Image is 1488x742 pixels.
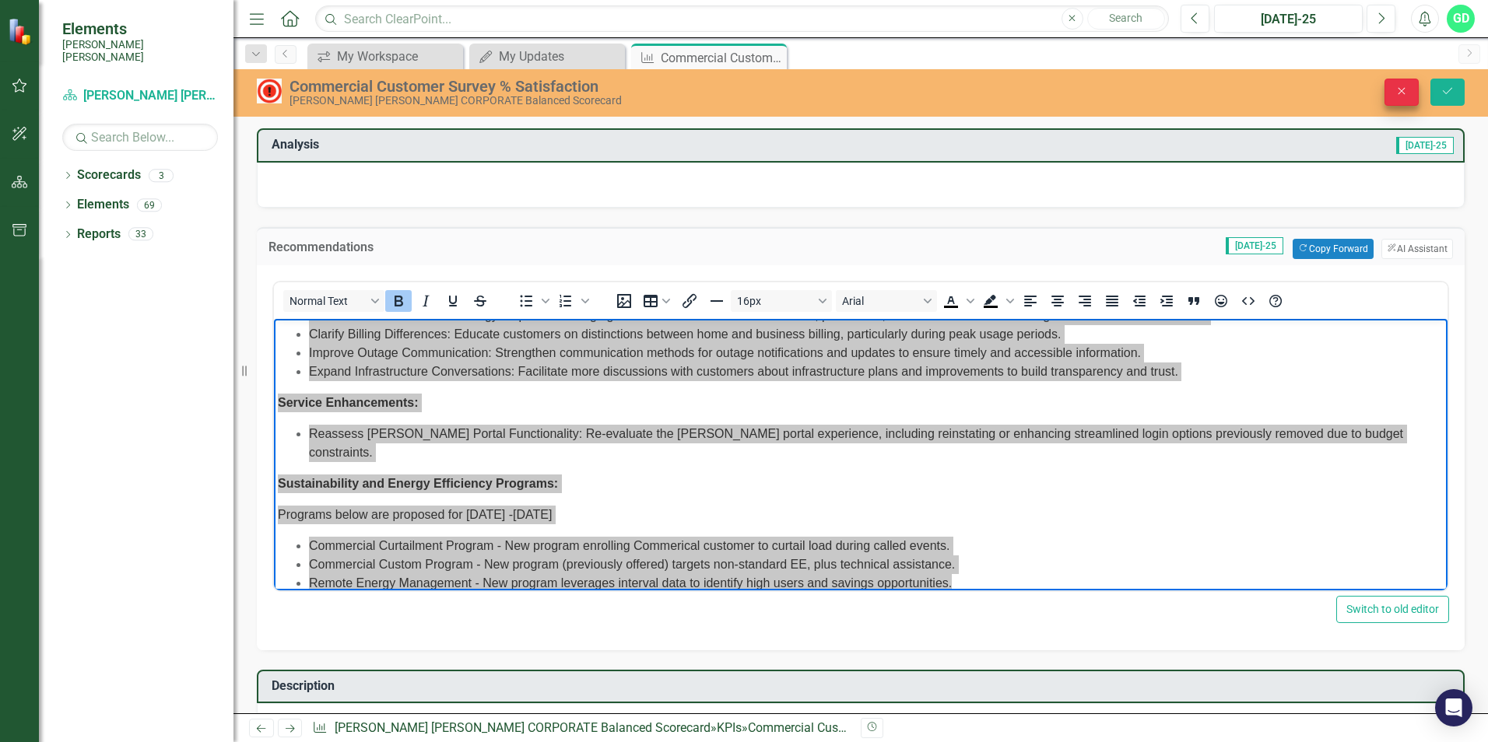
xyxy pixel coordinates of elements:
[137,198,162,212] div: 69
[1044,290,1071,312] button: Align center
[335,720,711,735] a: [PERSON_NAME] [PERSON_NAME] CORPORATE Balanced Scorecard
[315,5,1169,33] input: Search ClearPoint...
[77,196,129,214] a: Elements
[62,19,218,38] span: Elements
[77,226,121,243] a: Reports
[704,290,730,312] button: Horizontal line
[1226,237,1283,254] span: [DATE]-25
[748,720,993,735] div: Commercial Customer Survey % Satisfaction​
[312,719,849,737] div: » »
[290,78,934,95] div: Commercial Customer Survey % Satisfaction​
[1220,10,1357,29] div: [DATE]-25
[311,47,459,66] a: My Workspace
[272,138,798,152] h3: Analysis
[35,255,1170,274] li: Remote Energy Management - New program leverages interval data to identify high users and savings...
[938,290,977,312] div: Text color Black
[611,290,637,312] button: Insert image
[1153,290,1180,312] button: Increase indent
[290,295,366,307] span: Normal Text
[62,87,218,105] a: [PERSON_NAME] [PERSON_NAME] CORPORATE Balanced Scorecard
[77,166,141,184] a: Scorecards
[638,290,676,312] button: Table
[290,95,934,107] div: [PERSON_NAME] [PERSON_NAME] CORPORATE Balanced Scorecard
[473,47,621,66] a: My Updates
[513,290,552,312] div: Bullet list
[1017,290,1044,312] button: Align left
[8,18,35,45] img: ClearPoint Strategy
[1336,596,1449,623] button: Switch to old editor
[1235,290,1262,312] button: HTML Editor
[149,169,174,182] div: 3
[467,290,493,312] button: Strikethrough
[1109,12,1142,24] span: Search
[1293,239,1373,259] button: Copy Forward
[836,290,937,312] button: Font Arial
[1381,239,1453,259] button: AI Assistant
[1214,5,1363,33] button: [DATE]-25
[1126,290,1153,312] button: Decrease indent
[977,290,1016,312] div: Background color Black
[440,290,466,312] button: Underline
[385,290,412,312] button: Bold
[274,319,1448,590] iframe: Rich Text Area
[717,720,742,735] a: KPIs
[268,240,643,254] h3: Recommendations
[272,679,1455,693] h3: Description
[737,295,813,307] span: 16px
[62,124,218,151] input: Search Below...
[553,290,591,312] div: Numbered list
[1208,290,1234,312] button: Emojis
[1072,290,1098,312] button: Align right
[842,295,918,307] span: Arial
[731,290,832,312] button: Font size 16px
[676,290,703,312] button: Insert/edit link
[337,47,459,66] div: My Workspace
[661,48,783,68] div: Commercial Customer Survey % Satisfaction​
[499,47,621,66] div: My Updates
[1396,137,1454,154] span: [DATE]-25
[283,290,384,312] button: Block Normal Text
[62,38,218,64] small: [PERSON_NAME] [PERSON_NAME]
[1099,290,1125,312] button: Justify
[257,79,282,103] img: Not Meeting Target
[1181,290,1207,312] button: Blockquote
[128,228,153,241] div: 33
[1087,8,1165,30] button: Search
[1435,689,1472,726] div: Open Intercom Messenger
[412,290,439,312] button: Italic
[1447,5,1475,33] button: GD
[1262,290,1289,312] button: Help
